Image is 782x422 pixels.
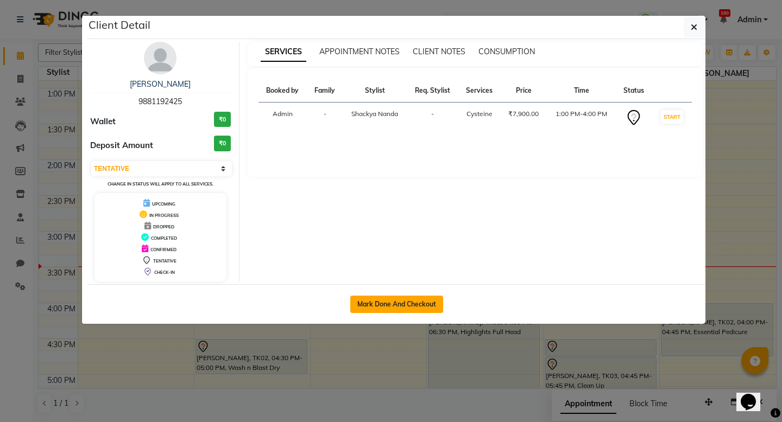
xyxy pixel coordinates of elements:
[89,17,150,33] h5: Client Detail
[507,109,540,119] div: ₹7,900.00
[153,258,176,264] span: TENTATIVE
[138,97,182,106] span: 9881192425
[261,42,306,62] span: SERVICES
[501,79,547,103] th: Price
[661,110,683,124] button: START
[108,181,213,187] small: Change in status will apply to all services.
[154,270,175,275] span: CHECK-IN
[152,201,175,207] span: UPCOMING
[319,47,400,56] span: APPOINTMENT NOTES
[130,79,191,89] a: [PERSON_NAME]
[407,103,458,133] td: -
[144,42,176,74] img: avatar
[214,112,231,127] h3: ₹0
[258,79,307,103] th: Booked by
[350,296,443,313] button: Mark Done And Checkout
[351,110,398,118] span: Shackya Nanda
[90,139,153,152] span: Deposit Amount
[478,47,535,56] span: CONSUMPTION
[150,247,176,252] span: CONFIRMED
[307,79,343,103] th: Family
[307,103,343,133] td: -
[149,213,179,218] span: IN PROGRESS
[90,116,116,128] span: Wallet
[616,79,652,103] th: Status
[458,79,501,103] th: Services
[343,79,406,103] th: Stylist
[736,379,771,411] iframe: chat widget
[407,79,458,103] th: Req. Stylist
[547,79,616,103] th: Time
[413,47,465,56] span: CLIENT NOTES
[151,235,177,241] span: COMPLETED
[153,224,174,229] span: DROPPED
[258,103,307,133] td: Admin
[465,109,494,119] div: Cysteine
[547,103,616,133] td: 1:00 PM-4:00 PM
[214,136,231,151] h3: ₹0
